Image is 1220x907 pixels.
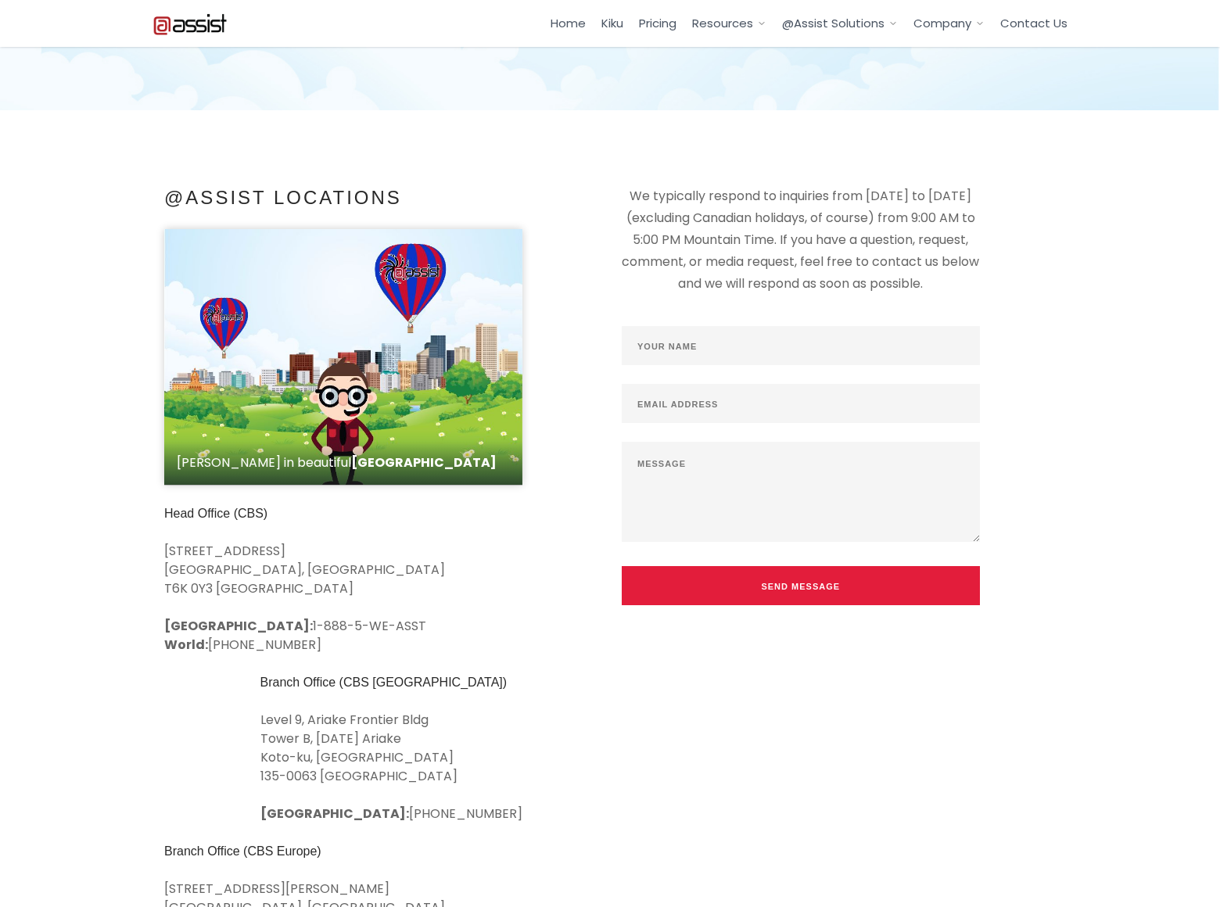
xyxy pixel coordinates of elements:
[164,185,525,210] h4: @Assist Locations
[1142,829,1201,888] iframe: Drift Widget Chat Controller
[260,805,409,823] strong: [GEOGRAPHIC_DATA]:
[164,842,445,861] h5: Branch Office (CBS Europe)
[622,566,980,605] button: Send Message
[164,542,445,654] p: [STREET_ADDRESS] [GEOGRAPHIC_DATA], [GEOGRAPHIC_DATA] T6K 0Y3 [GEOGRAPHIC_DATA] 1-888-5-WE-ASST [...
[913,14,971,33] span: Company
[782,14,884,33] span: @Assist Solutions
[164,636,208,654] strong: World:
[152,12,228,35] img: Atassist Logo
[601,14,623,33] a: Kiku
[551,14,586,33] a: Home
[164,229,522,485] img: Head Office
[177,453,510,472] p: [PERSON_NAME] in beautiful
[1000,14,1067,33] a: Contact Us
[260,711,522,823] p: Level 9, Ariake Frontier Bldg Tower B, [DATE] Ariake Koto-ku, [GEOGRAPHIC_DATA] 135-0063 [GEOGRAP...
[622,384,980,423] input: Email Address
[351,453,497,471] strong: [GEOGRAPHIC_DATA]
[164,504,445,523] h5: Head Office (CBS)
[692,14,753,33] span: Resources
[164,617,313,635] strong: [GEOGRAPHIC_DATA]:
[260,673,522,692] h5: Branch Office (CBS [GEOGRAPHIC_DATA])
[622,326,980,365] input: Your Name
[622,185,980,295] p: We typically respond to inquiries from [DATE] to [DATE] (excluding Canadian holidays, of course) ...
[639,14,676,33] a: Pricing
